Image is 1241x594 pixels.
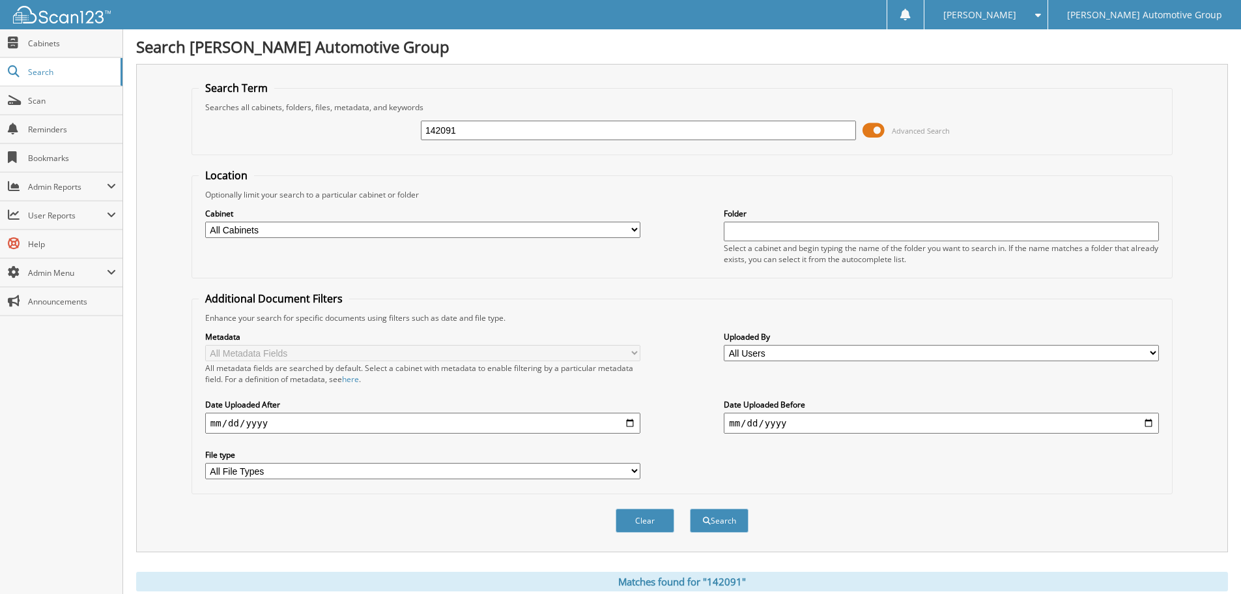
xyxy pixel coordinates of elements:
[205,331,640,342] label: Metadata
[28,296,116,307] span: Announcements
[28,67,114,78] span: Search
[943,11,1016,19] span: [PERSON_NAME]
[136,572,1228,591] div: Matches found for "142091"
[205,208,640,219] label: Cabinet
[690,509,749,533] button: Search
[28,153,116,164] span: Bookmarks
[205,413,640,434] input: start
[205,363,640,385] div: All metadata fields are searched by default. Select a cabinet with metadata to enable filtering b...
[199,312,1165,323] div: Enhance your search for specific documents using filters such as date and file type.
[724,243,1159,265] div: Select a cabinet and begin typing the name of the folder you want to search in. If the name match...
[28,239,116,250] span: Help
[205,399,640,410] label: Date Uploaded After
[28,38,116,49] span: Cabinets
[724,413,1159,434] input: end
[616,509,674,533] button: Clear
[892,126,950,136] span: Advanced Search
[342,374,359,385] a: here
[136,36,1228,57] h1: Search [PERSON_NAME] Automotive Group
[199,291,349,306] legend: Additional Document Filters
[28,124,116,135] span: Reminders
[28,267,107,278] span: Admin Menu
[28,95,116,106] span: Scan
[205,449,640,460] label: File type
[1067,11,1222,19] span: [PERSON_NAME] Automotive Group
[724,331,1159,342] label: Uploaded By
[13,6,111,23] img: scan123-logo-white.svg
[724,208,1159,219] label: Folder
[28,210,107,221] span: User Reports
[199,189,1165,200] div: Optionally limit your search to a particular cabinet or folder
[199,102,1165,113] div: Searches all cabinets, folders, files, metadata, and keywords
[724,399,1159,410] label: Date Uploaded Before
[28,181,107,192] span: Admin Reports
[199,168,254,183] legend: Location
[199,81,274,95] legend: Search Term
